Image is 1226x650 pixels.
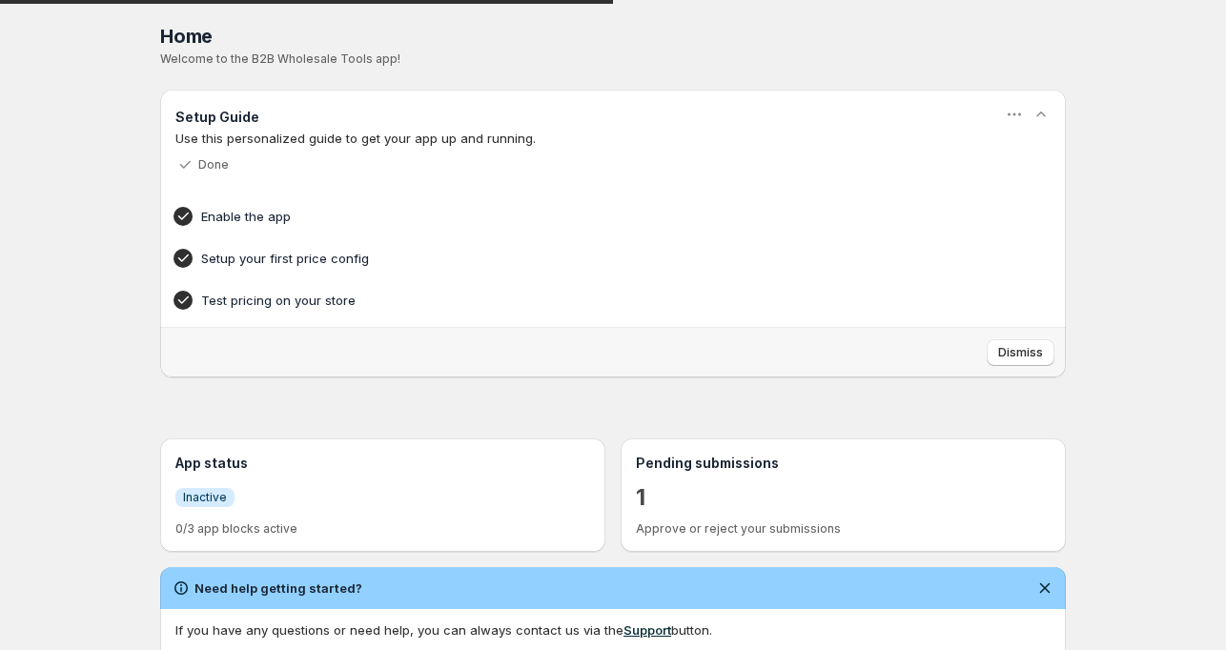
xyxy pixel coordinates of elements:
[175,108,259,127] h3: Setup Guide
[1032,575,1058,601] button: Dismiss notification
[998,345,1043,360] span: Dismiss
[175,454,590,473] h3: App status
[183,490,227,505] span: Inactive
[175,620,1051,640] div: If you have any questions or need help, you can always contact us via the button.
[175,521,590,537] p: 0/3 app blocks active
[201,207,966,226] h4: Enable the app
[198,157,229,173] p: Done
[201,291,966,310] h4: Test pricing on your store
[175,129,1051,148] p: Use this personalized guide to get your app up and running.
[636,454,1051,473] h3: Pending submissions
[636,482,645,513] a: 1
[160,51,1066,67] p: Welcome to the B2B Wholesale Tools app!
[987,339,1054,366] button: Dismiss
[201,249,966,268] h4: Setup your first price config
[160,25,213,48] span: Home
[636,521,1051,537] p: Approve or reject your submissions
[623,622,671,638] a: Support
[194,579,362,598] h2: Need help getting started?
[175,487,235,507] a: InfoInactive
